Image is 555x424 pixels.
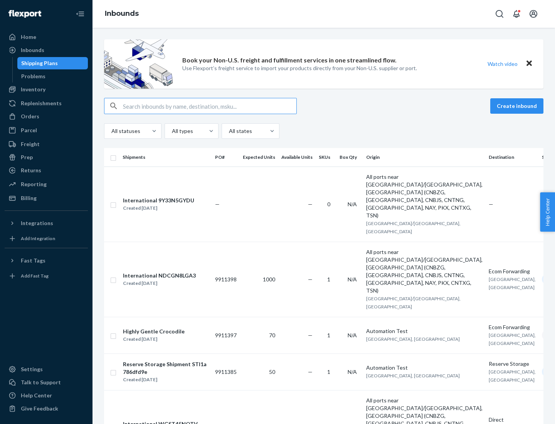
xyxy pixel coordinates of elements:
[5,164,88,177] a: Returns
[5,363,88,375] a: Settings
[336,148,363,167] th: Box Qty
[21,194,37,202] div: Billing
[8,10,41,18] img: Flexport logo
[21,126,37,134] div: Parcel
[171,127,172,135] input: All types
[99,3,145,25] ol: breadcrumbs
[182,56,397,65] p: Book your Non-U.S. freight and fulfillment services in one streamlined flow.
[327,276,330,283] span: 1
[366,296,461,310] span: [GEOGRAPHIC_DATA]/[GEOGRAPHIC_DATA], [GEOGRAPHIC_DATA]
[524,58,534,69] button: Close
[123,279,196,287] div: Created [DATE]
[123,197,194,204] div: International 9Y33N5GYDU
[123,204,194,212] div: Created [DATE]
[5,232,88,245] a: Add Integration
[123,335,185,343] div: Created [DATE]
[489,416,536,424] div: Direct
[21,72,45,80] div: Problems
[366,364,483,372] div: Automation Test
[366,373,460,379] span: [GEOGRAPHIC_DATA], [GEOGRAPHIC_DATA]
[5,83,88,96] a: Inventory
[21,46,44,54] div: Inbounds
[348,332,357,338] span: N/A
[212,148,240,167] th: PO#
[21,86,45,93] div: Inventory
[348,368,357,375] span: N/A
[363,148,486,167] th: Origin
[5,151,88,163] a: Prep
[21,180,47,188] div: Reporting
[5,124,88,136] a: Parcel
[489,268,536,275] div: Ecom Forwarding
[212,353,240,390] td: 9911385
[263,276,275,283] span: 1000
[182,64,417,72] p: Use Flexport’s freight service to import your products directly from your Non-U.S. supplier or port.
[5,254,88,267] button: Fast Tags
[21,273,49,279] div: Add Fast Tag
[316,148,336,167] th: SKUs
[278,148,316,167] th: Available Units
[5,270,88,282] a: Add Fast Tag
[5,31,88,43] a: Home
[5,217,88,229] button: Integrations
[5,44,88,56] a: Inbounds
[21,379,61,386] div: Talk to Support
[540,192,555,232] button: Help Center
[489,360,536,368] div: Reserve Storage
[21,153,33,161] div: Prep
[240,148,278,167] th: Expected Units
[123,360,209,376] div: Reserve Storage Shipment STI1a786dfd9e
[489,332,536,346] span: [GEOGRAPHIC_DATA], [GEOGRAPHIC_DATA]
[119,148,212,167] th: Shipments
[308,332,313,338] span: —
[21,392,52,399] div: Help Center
[5,178,88,190] a: Reporting
[489,369,536,383] span: [GEOGRAPHIC_DATA], [GEOGRAPHIC_DATA]
[5,192,88,204] a: Billing
[348,201,357,207] span: N/A
[21,167,41,174] div: Returns
[308,201,313,207] span: —
[5,376,88,389] a: Talk to Support
[105,9,139,18] a: Inbounds
[327,368,330,375] span: 1
[489,276,536,290] span: [GEOGRAPHIC_DATA], [GEOGRAPHIC_DATA]
[215,201,220,207] span: —
[21,219,53,227] div: Integrations
[5,97,88,109] a: Replenishments
[21,140,40,148] div: Freight
[492,6,507,22] button: Open Search Box
[5,138,88,150] a: Freight
[483,58,523,69] button: Watch video
[327,332,330,338] span: 1
[21,99,62,107] div: Replenishments
[269,332,275,338] span: 70
[21,113,39,120] div: Orders
[269,368,275,375] span: 50
[228,127,229,135] input: All states
[366,327,483,335] div: Automation Test
[5,389,88,402] a: Help Center
[366,220,461,234] span: [GEOGRAPHIC_DATA]/[GEOGRAPHIC_DATA], [GEOGRAPHIC_DATA]
[489,323,536,331] div: Ecom Forwarding
[486,148,539,167] th: Destination
[5,402,88,415] button: Give Feedback
[123,98,296,114] input: Search inbounds by name, destination, msku...
[526,6,541,22] button: Open account menu
[21,235,55,242] div: Add Integration
[366,336,460,342] span: [GEOGRAPHIC_DATA], [GEOGRAPHIC_DATA]
[17,57,88,69] a: Shipping Plans
[509,6,524,22] button: Open notifications
[490,98,543,114] button: Create inbound
[123,328,185,335] div: Highly Gentle Crocodile
[21,365,43,373] div: Settings
[21,405,58,412] div: Give Feedback
[308,368,313,375] span: —
[212,242,240,317] td: 9911398
[489,201,493,207] span: —
[123,376,209,384] div: Created [DATE]
[5,110,88,123] a: Orders
[366,173,483,219] div: All ports near [GEOGRAPHIC_DATA]/[GEOGRAPHIC_DATA], [GEOGRAPHIC_DATA] (CNBZG, [GEOGRAPHIC_DATA], ...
